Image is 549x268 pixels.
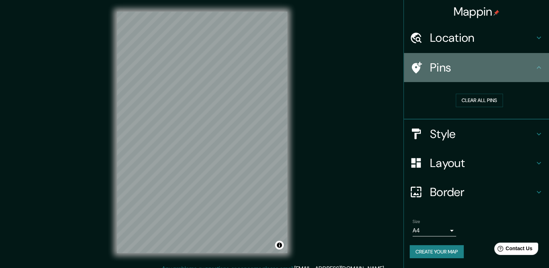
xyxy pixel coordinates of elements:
div: Border [404,178,549,207]
h4: Pins [430,60,534,75]
button: Toggle attribution [275,241,284,249]
div: Pins [404,53,549,82]
label: Size [413,218,420,224]
h4: Border [430,185,534,199]
div: A4 [413,225,456,236]
button: Create your map [410,245,464,259]
h4: Location [430,31,534,45]
h4: Mappin [454,4,500,19]
div: Location [404,23,549,52]
iframe: Help widget launcher [484,240,541,260]
canvas: Map [117,12,287,253]
h4: Style [430,127,534,141]
h4: Layout [430,156,534,170]
div: Layout [404,149,549,178]
img: pin-icon.png [493,10,499,16]
div: Style [404,119,549,149]
button: Clear all pins [456,94,503,107]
